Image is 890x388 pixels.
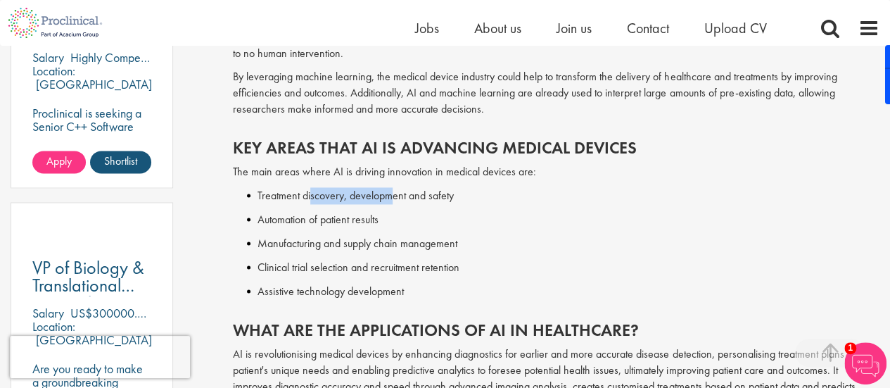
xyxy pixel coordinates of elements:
p: By leveraging machine learning, the medical device industry could help to transform the delivery ... [233,69,879,118]
span: VP of Biology & Translational Research [32,256,144,315]
p: Highly Competitive [70,49,164,65]
span: 1 [844,342,856,354]
a: Jobs [415,19,439,37]
a: Apply [32,151,86,173]
a: About us [474,19,521,37]
h2: Key Areas That AI Is Advancing Medical Devices [233,139,879,157]
p: [GEOGRAPHIC_DATA], [GEOGRAPHIC_DATA] [32,332,155,361]
span: Location: [32,63,75,79]
p: Proclinical is seeking a Senior C++ Software Engineer to permanently join their dynamic team in [... [32,106,151,187]
p: [GEOGRAPHIC_DATA], [GEOGRAPHIC_DATA] [32,76,155,106]
li: Assistive technology development [247,283,879,300]
span: Apply [46,154,72,168]
a: Upload CV [704,19,767,37]
h2: What are the applications of AI in healthcare? [233,321,879,339]
img: Chatbot [844,342,886,384]
a: Shortlist [90,151,151,173]
a: VP of Biology & Translational Research [32,259,151,294]
span: Salary [32,49,64,65]
a: Contact [627,19,669,37]
p: The main areas where AI is driving innovation in medical devices are: [233,164,879,180]
p: US$300000.00 - US$350000.00 per annum [70,305,295,321]
iframe: reCAPTCHA [10,336,190,378]
li: Manufacturing and supply chain management [247,235,879,252]
li: Automation of patient results [247,211,879,228]
a: Join us [557,19,592,37]
span: Salary [32,305,64,321]
li: Treatment discovery, development and safety [247,187,879,204]
li: Clinical trial selection and recruitment retention [247,259,879,276]
span: Location: [32,318,75,334]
